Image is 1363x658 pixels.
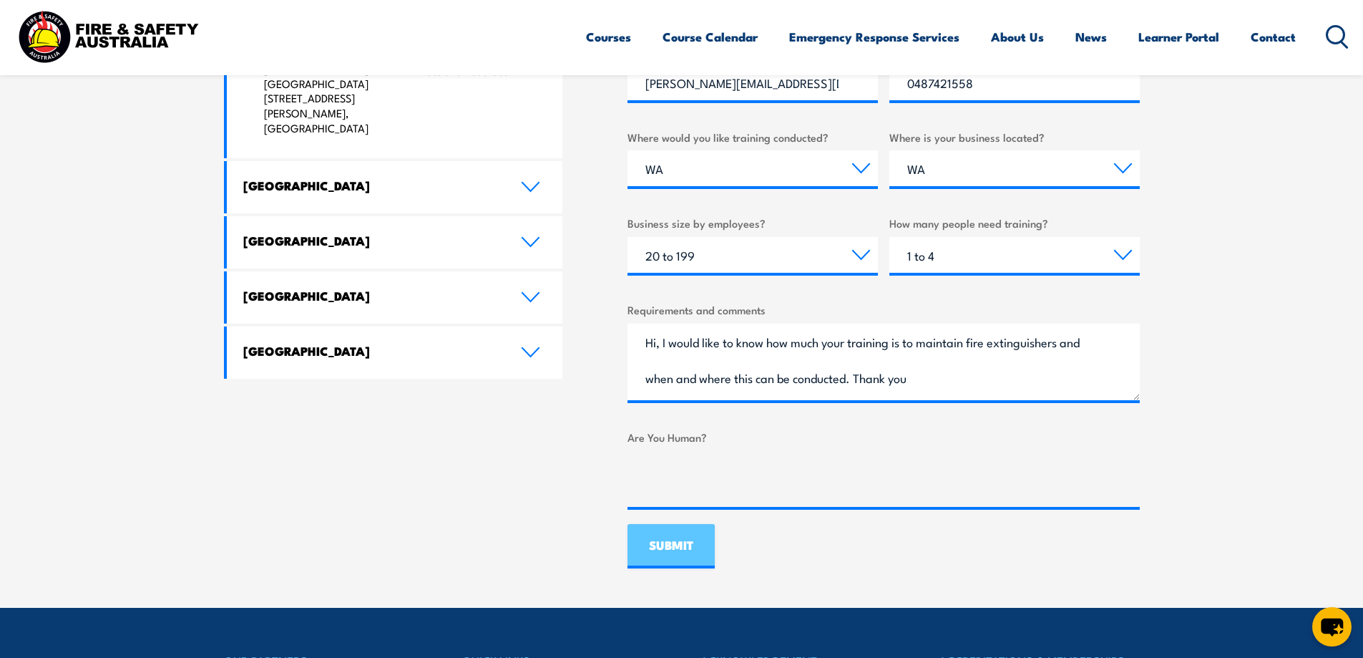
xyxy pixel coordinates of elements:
h4: [GEOGRAPHIC_DATA] [243,233,499,248]
label: Are You Human? [627,429,1140,445]
h4: [GEOGRAPHIC_DATA] [243,178,499,193]
a: Courses [586,18,631,56]
a: Courses [464,23,515,136]
a: Directions [411,23,463,136]
label: Where would you like training conducted? [627,129,878,145]
label: How many people need training? [889,215,1140,231]
a: About Us [991,18,1044,56]
a: Course Calendar [663,18,758,56]
a: Learner Portal [1138,18,1219,56]
h6: Courses [469,63,509,78]
h4: [GEOGRAPHIC_DATA] [243,288,499,304]
p: Fire and Safety [GEOGRAPHIC_DATA] [GEOGRAPHIC_DATA] [STREET_ADDRESS][PERSON_NAME], [GEOGRAPHIC_DATA] [264,47,384,136]
input: SUBMIT [627,524,715,569]
h4: [GEOGRAPHIC_DATA] [243,343,499,359]
button: chat-button [1312,607,1352,647]
a: [GEOGRAPHIC_DATA] [227,216,563,268]
a: Emergency Response Services [789,18,959,56]
label: Where is your business located? [889,129,1140,145]
a: News [1075,18,1107,56]
label: Requirements and comments [627,301,1140,318]
a: [GEOGRAPHIC_DATA] [227,161,563,213]
iframe: reCAPTCHA [627,451,845,507]
h6: Directions [413,63,461,78]
a: [GEOGRAPHIC_DATA] [227,326,563,379]
a: [GEOGRAPHIC_DATA] [227,271,563,324]
label: Business size by employees? [627,215,878,231]
a: Contact [1251,18,1296,56]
